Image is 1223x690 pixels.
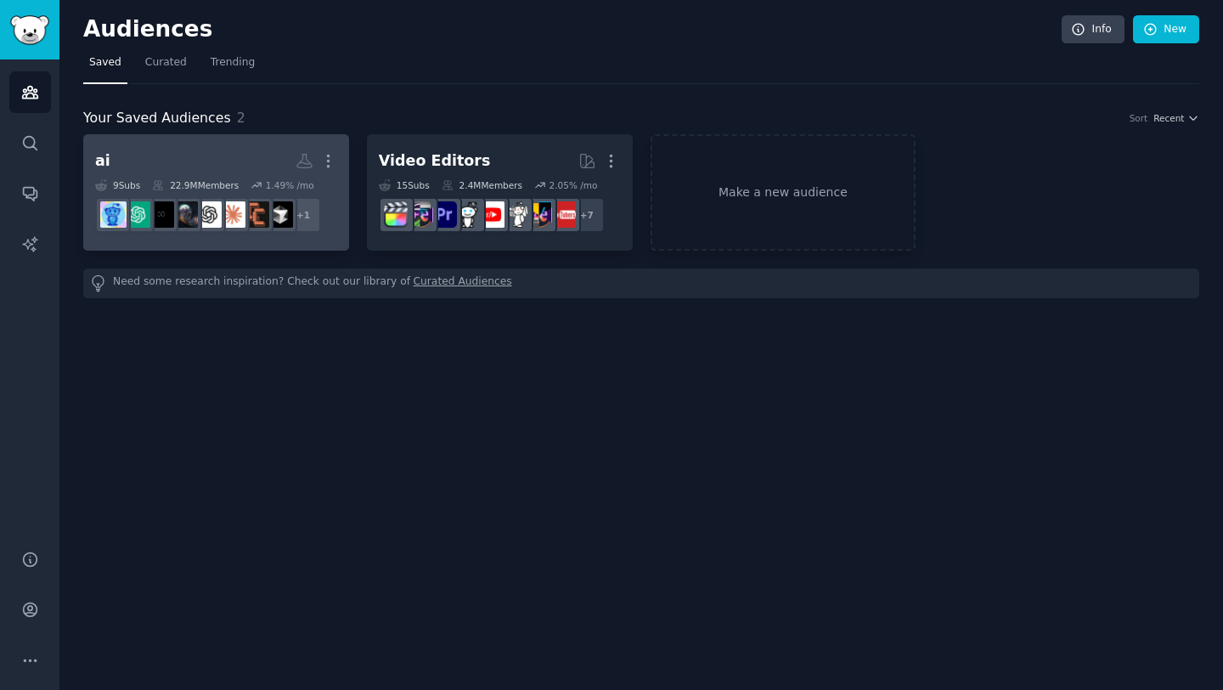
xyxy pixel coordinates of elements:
[550,201,576,228] img: NewTubers
[100,201,127,228] img: artificial
[95,179,140,191] div: 9 Sub s
[367,134,633,251] a: Video Editors15Subs2.4MMembers2.05% /mo+7NewTubersVideoEditingvideographyyoutubersgopropremiereed...
[148,201,174,228] img: ArtificialInteligence
[526,201,552,228] img: VideoEditing
[83,16,1062,43] h2: Audiences
[414,274,512,292] a: Curated Audiences
[172,201,198,228] img: singularity
[478,201,504,228] img: youtubers
[211,55,255,71] span: Trending
[83,49,127,84] a: Saved
[266,179,314,191] div: 1.49 % /mo
[285,197,321,233] div: + 1
[145,55,187,71] span: Curated
[1153,112,1184,124] span: Recent
[83,134,349,251] a: ai9Subs22.9MMembers1.49% /mo+1cursorClaudeCodeClaudeAIOpenAIsingularityArtificialInteligenceChatG...
[83,108,231,129] span: Your Saved Audiences
[1062,15,1124,44] a: Info
[651,134,916,251] a: Make a new audience
[502,201,528,228] img: videography
[195,201,222,228] img: OpenAI
[379,179,430,191] div: 15 Sub s
[267,201,293,228] img: cursor
[243,201,269,228] img: ClaudeCode
[431,201,457,228] img: premiere
[237,110,245,126] span: 2
[152,179,239,191] div: 22.9M Members
[1130,112,1148,124] div: Sort
[95,150,110,172] div: ai
[139,49,193,84] a: Curated
[10,15,49,45] img: GummySearch logo
[1153,112,1199,124] button: Recent
[442,179,522,191] div: 2.4M Members
[383,201,409,228] img: finalcutpro
[407,201,433,228] img: editors
[569,197,605,233] div: + 7
[1133,15,1199,44] a: New
[89,55,121,71] span: Saved
[83,269,1199,298] div: Need some research inspiration? Check out our library of
[205,49,261,84] a: Trending
[219,201,245,228] img: ClaudeAI
[124,201,150,228] img: ChatGPT
[379,150,491,172] div: Video Editors
[550,179,598,191] div: 2.05 % /mo
[454,201,481,228] img: gopro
